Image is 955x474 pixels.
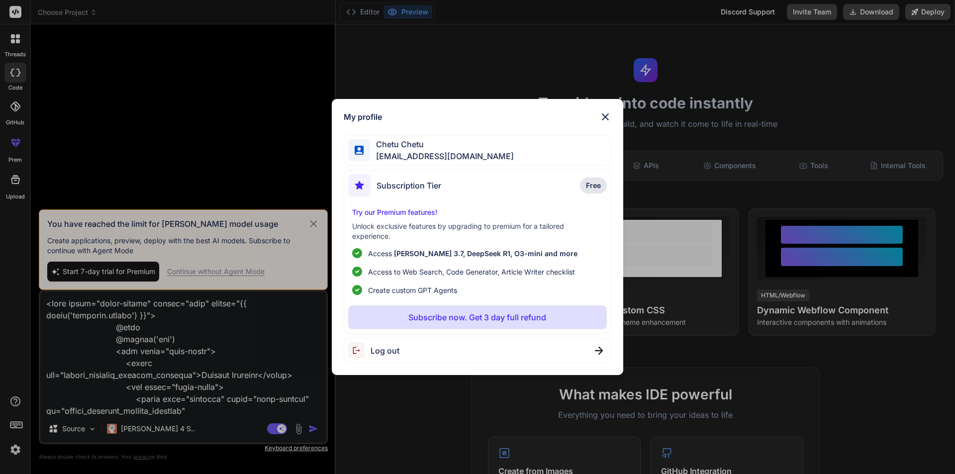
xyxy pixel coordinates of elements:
img: checklist [352,285,362,295]
p: Access [368,248,577,259]
p: Try our Premium features! [352,207,603,217]
span: Subscription Tier [377,180,441,191]
p: Unlock exclusive features by upgrading to premium for a tailored experience. [352,221,603,241]
img: checklist [352,267,362,277]
span: Create custom GPT Agents [368,285,457,295]
span: Free [586,181,601,190]
p: Subscribe now. Get 3 day full refund [408,311,546,323]
img: logout [348,342,371,359]
img: close [599,111,611,123]
img: checklist [352,248,362,258]
span: Chetu Chetu [370,138,514,150]
span: Log out [371,345,399,357]
button: Subscribe now. Get 3 day full refund [348,305,607,329]
img: close [595,347,603,355]
span: Access to Web Search, Code Generator, Article Writer checklist [368,267,575,277]
img: profile [355,146,364,155]
img: subscription [348,174,371,196]
span: [EMAIL_ADDRESS][DOMAIN_NAME] [370,150,514,162]
span: [PERSON_NAME] 3.7, DeepSeek R1, O3-mini and more [394,249,577,258]
h1: My profile [344,111,382,123]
